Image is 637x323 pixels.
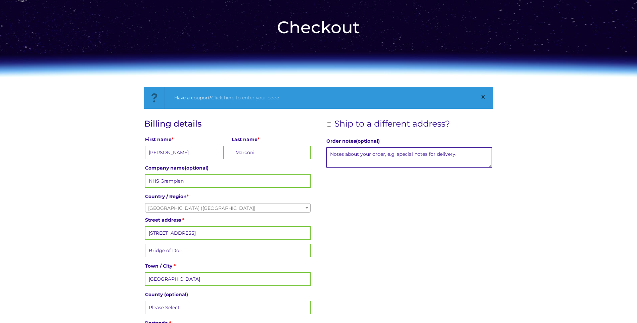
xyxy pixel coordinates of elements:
[145,203,311,213] span: United Kingdom (UK)
[145,244,311,257] input: Apartment, suite, unit, etc. (optional)
[144,18,493,37] h1: Checkout
[326,136,492,146] label: Order notes
[145,215,311,225] label: Street address
[145,226,311,240] input: House number and street name
[211,95,279,101] a: Click here to enter your code
[145,203,310,213] span: United Kingdom (UK)
[145,261,311,271] label: Town / City
[334,119,450,129] span: Ship to a different address?
[145,192,311,201] label: Country / Region
[182,217,184,223] abbr: required
[164,291,188,297] span: (optional)
[258,136,260,142] abbr: required
[174,263,176,269] abbr: required
[145,135,224,144] label: First name
[356,138,380,144] span: (optional)
[185,165,209,171] span: (optional)
[145,290,311,299] label: County
[327,122,331,127] input: Ship to a different address?
[172,136,174,142] abbr: required
[187,193,189,199] abbr: required
[174,94,474,102] div: Have a coupon?
[145,163,311,173] label: Company name
[232,135,310,144] label: Last name
[144,119,312,129] h3: Billing details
